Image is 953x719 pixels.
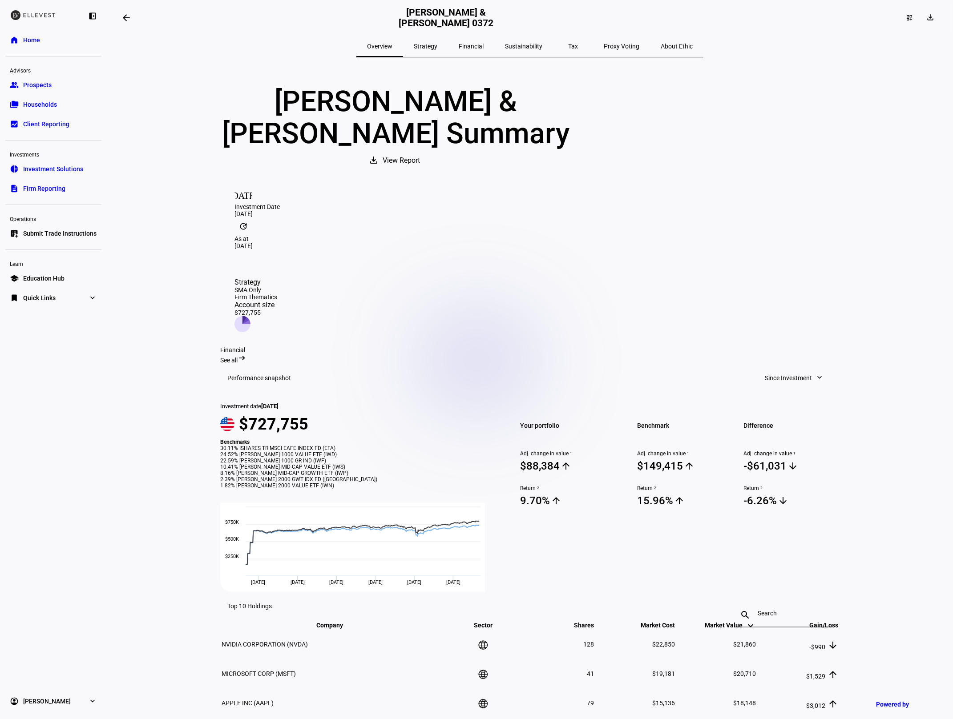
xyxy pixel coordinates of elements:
[10,274,19,283] eth-mat-symbol: school
[569,450,572,457] sup: 1
[926,13,935,22] mat-icon: download
[587,670,594,677] span: 41
[227,374,291,382] h3: Performance snapshot
[23,36,40,44] span: Home
[10,229,19,238] eth-mat-symbol: list_alt_add
[627,622,675,629] span: Market Cost
[10,120,19,129] eth-mat-symbol: bid_landscape
[23,100,57,109] span: Households
[744,450,840,457] span: Adj. change in value
[234,210,825,217] div: [DATE]
[744,485,840,491] span: Return
[23,80,52,89] span: Prospects
[520,494,616,507] span: 9.70%
[735,610,756,620] mat-icon: search
[23,165,83,173] span: Investment Solutions
[637,485,733,491] span: Return
[745,620,756,631] mat-icon: keyboard_arrow_down
[88,12,97,20] eth-mat-symbol: left_panel_close
[234,185,252,203] mat-icon: [DATE]
[5,115,101,133] a: bid_landscapeClient Reporting
[815,373,824,382] mat-icon: expand_more
[828,669,838,680] mat-icon: arrow_upward
[778,495,789,506] mat-icon: arrow_downward
[637,419,733,432] span: Benchmark
[806,702,825,709] span: $3,012
[828,640,838,651] mat-icon: arrow_downward
[467,622,499,629] span: Sector
[220,439,495,445] div: Benchmarks
[733,641,756,648] span: $21,860
[733,670,756,677] span: $20,710
[407,579,421,585] span: [DATE]
[10,80,19,89] eth-mat-symbol: group
[23,274,65,283] span: Education Hub
[225,554,239,559] text: $250K
[234,301,277,309] div: Account size
[225,536,239,542] text: $500K
[10,165,19,173] eth-mat-symbol: pie_chart
[88,697,97,706] eth-mat-symbol: expand_more
[220,458,495,464] div: 22.59% [PERSON_NAME] 1000 GR IND (IWF)
[220,470,495,476] div: 8.16% [PERSON_NAME] MID-CAP GROWTH ETF (IWP)
[5,76,101,94] a: groupProspects
[234,217,252,235] mat-icon: update
[637,494,733,507] span: 15.96%
[414,43,437,49] span: Strategy
[744,494,840,507] span: -6.26%
[238,353,246,362] mat-icon: arrow_right_alt
[316,622,356,629] span: Company
[23,184,65,193] span: Firm Reporting
[809,643,825,651] span: -$990
[459,43,484,49] span: Financial
[234,242,825,249] div: [DATE]
[520,485,616,491] span: Return
[520,460,560,472] div: $88,384
[23,697,71,706] span: [PERSON_NAME]
[10,36,19,44] eth-mat-symbol: home
[758,610,809,617] input: Search
[5,31,101,49] a: homeHome
[88,293,97,302] eth-mat-symbol: expand_more
[806,673,825,680] span: $1,529
[367,43,392,49] span: Overview
[222,670,296,677] span: MICROSOFT CORP (MSFT)
[23,293,56,302] span: Quick Links
[222,699,274,707] span: APPLE INC (AAPL)
[5,180,101,197] a: descriptionFirm Reporting
[392,7,500,28] h2: [PERSON_NAME] & [PERSON_NAME] 0372
[652,699,675,707] span: $15,136
[234,286,277,293] div: SMA Only
[520,450,616,457] span: Adj. change in value
[587,699,594,707] span: 79
[10,184,19,193] eth-mat-symbol: description
[234,293,277,301] div: Firm Thematics
[661,43,693,49] span: About Ethic
[756,369,832,387] button: Since Investment
[520,419,616,432] span: Your portfolio
[220,464,495,470] div: 10.41% [PERSON_NAME] MID-CAP VALUE ETF (IWS)
[792,450,796,457] sup: 1
[23,120,69,129] span: Client Reporting
[234,235,825,242] div: As at
[568,43,578,49] span: Tax
[637,450,733,457] span: Adj. change in value
[234,309,277,316] div: $727,755
[674,495,685,506] mat-icon: arrow_upward
[220,476,495,482] div: 2.39% [PERSON_NAME] 2000 GWT IDX FD ([GEOGRAPHIC_DATA])
[220,482,495,489] div: 1.82% [PERSON_NAME] 2000 VALUE ETF (IWN)
[220,346,840,353] div: Financial
[788,461,799,471] mat-icon: arrow_downward
[5,257,101,269] div: Learn
[222,641,308,648] span: NVIDIA CORPORATION (NVDA)
[234,278,277,286] div: Strategy
[368,579,383,585] span: [DATE]
[121,12,132,23] mat-icon: arrow_backwards
[765,369,812,387] span: Since Investment
[796,622,838,629] span: Gain/Loss
[234,203,825,210] div: Investment Date
[684,461,695,471] mat-icon: arrow_upward
[446,579,460,585] span: [DATE]
[604,43,639,49] span: Proxy Voting
[5,160,101,178] a: pie_chartInvestment Solutions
